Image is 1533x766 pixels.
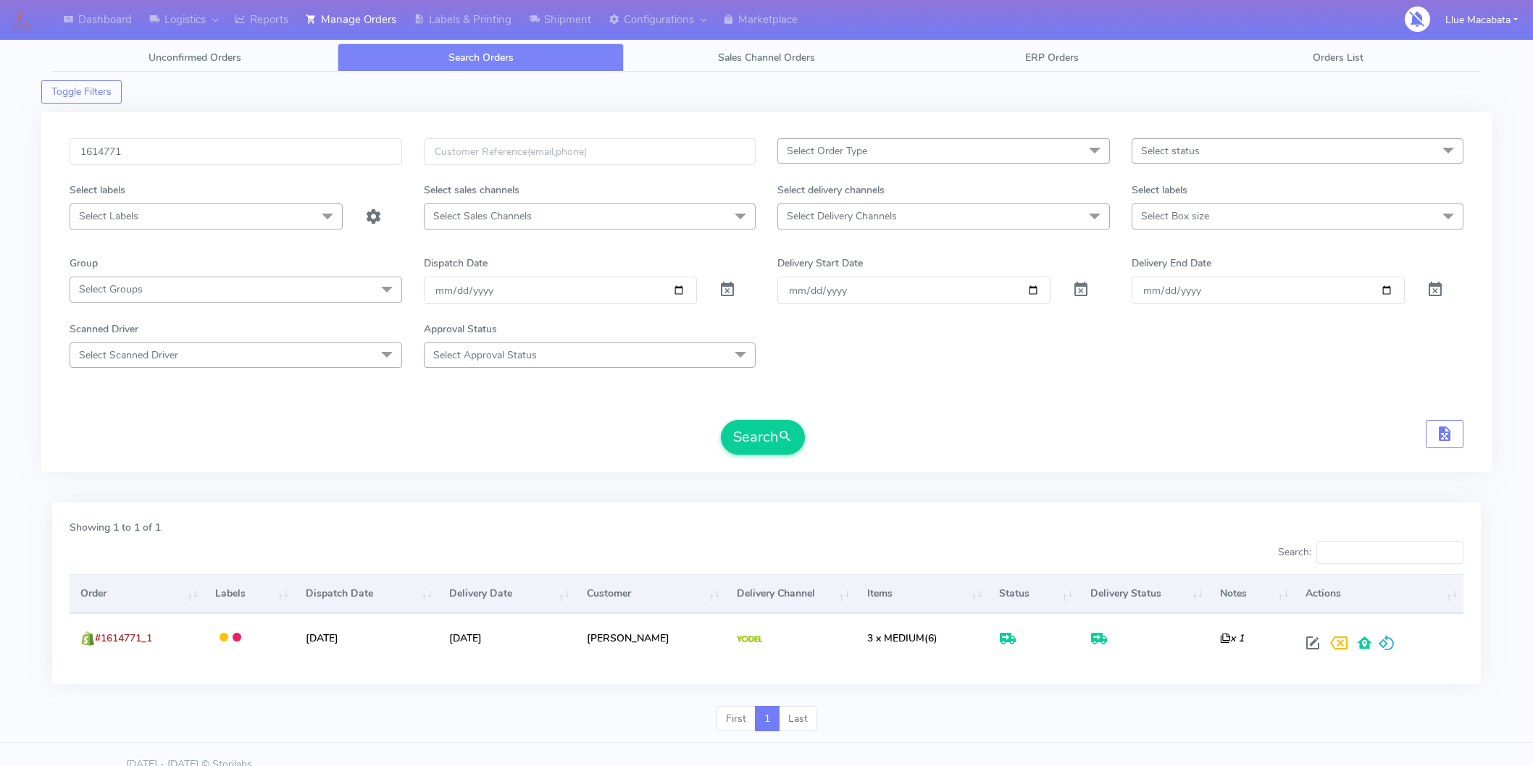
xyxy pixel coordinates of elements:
[424,256,488,271] label: Dispatch Date
[856,574,988,613] th: Items: activate to sort column ascending
[988,574,1079,613] th: Status: activate to sort column ascending
[70,256,98,271] label: Group
[1132,256,1211,271] label: Delivery End Date
[777,256,863,271] label: Delivery Start Date
[433,348,537,362] span: Select Approval Status
[52,43,1481,72] ul: Tabs
[1209,574,1295,613] th: Notes: activate to sort column ascending
[1079,574,1209,613] th: Delivery Status: activate to sort column ascending
[576,613,726,662] td: [PERSON_NAME]
[867,631,937,645] span: (6)
[70,182,125,198] label: Select labels
[295,574,438,613] th: Dispatch Date: activate to sort column ascending
[438,613,576,662] td: [DATE]
[777,182,885,198] label: Select delivery channels
[1434,5,1529,35] button: Llue Macabata
[79,209,138,223] span: Select Labels
[70,520,161,535] label: Showing 1 to 1 of 1
[448,51,514,64] span: Search Orders
[204,574,295,613] th: Labels: activate to sort column ascending
[726,574,856,613] th: Delivery Channel: activate to sort column ascending
[70,138,402,165] input: Order Id
[70,321,138,337] label: Scanned Driver
[1313,51,1363,64] span: Orders List
[41,80,122,104] button: Toggle Filters
[80,631,95,646] img: shopify.png
[149,51,241,64] span: Unconfirmed Orders
[1141,144,1200,158] span: Select status
[438,574,576,613] th: Delivery Date: activate to sort column ascending
[755,706,780,732] a: 1
[718,51,815,64] span: Sales Channel Orders
[787,144,867,158] span: Select Order Type
[867,631,924,645] span: 3 x MEDIUM
[1025,51,1079,64] span: ERP Orders
[737,636,762,643] img: Yodel
[79,348,178,362] span: Select Scanned Driver
[787,209,897,223] span: Select Delivery Channels
[433,209,532,223] span: Select Sales Channels
[1220,631,1244,645] i: x 1
[721,420,805,455] button: Search
[424,138,756,165] input: Customer Reference(email,phone)
[576,574,726,613] th: Customer: activate to sort column ascending
[1316,541,1463,564] input: Search:
[1295,574,1463,613] th: Actions: activate to sort column ascending
[70,574,204,613] th: Order: activate to sort column ascending
[295,613,438,662] td: [DATE]
[1141,209,1209,223] span: Select Box size
[1132,182,1187,198] label: Select labels
[424,182,519,198] label: Select sales channels
[424,321,497,337] label: Approval Status
[79,282,143,296] span: Select Groups
[1278,541,1463,564] label: Search:
[95,631,152,645] span: #1614771_1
